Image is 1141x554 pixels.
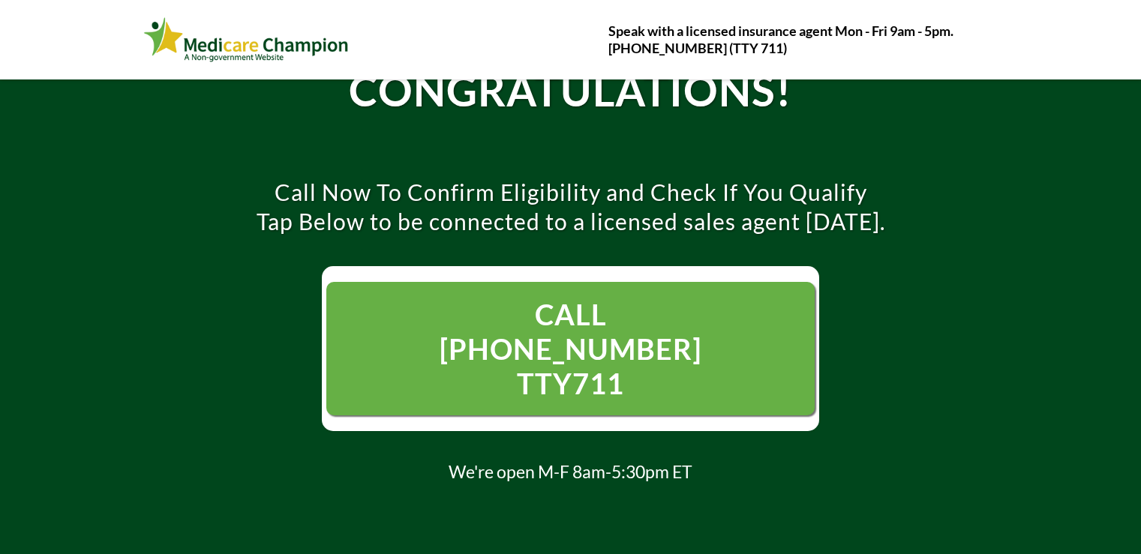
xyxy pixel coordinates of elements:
[608,40,787,56] strong: [PHONE_NUMBER] (TTY 711)
[147,178,995,236] p: Call Now To Confirm Eligibility and Check If You Qualify Tap Below to be connected to a licensed ...
[136,461,1006,484] h2: We're open M-F 8am-5:30pm ET
[326,282,814,415] a: CALL 1- 844-594-3043 TTY711
[349,64,792,115] strong: CONGRATULATIONS!
[402,297,738,400] span: CALL [PHONE_NUMBER] TTY711
[608,22,953,39] strong: Speak with a licensed insurance agent Mon - Fri 9am - 5pm.
[143,14,350,65] img: Webinar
